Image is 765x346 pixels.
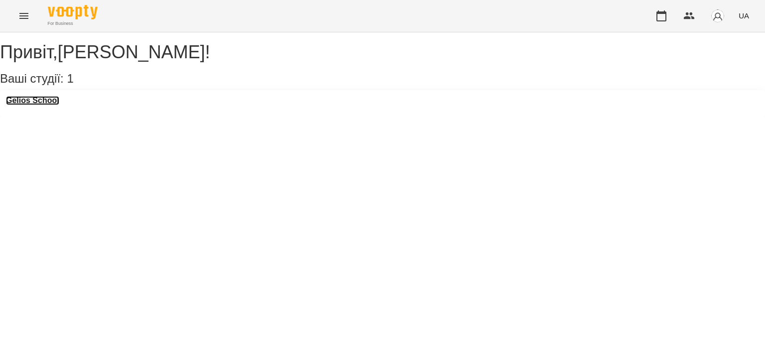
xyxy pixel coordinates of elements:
[739,10,749,21] span: UA
[12,4,36,28] button: Menu
[711,9,725,23] img: avatar_s.png
[48,5,98,19] img: Voopty Logo
[48,20,98,27] span: For Business
[735,6,753,25] button: UA
[6,96,59,105] a: Gelios School
[67,72,73,85] span: 1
